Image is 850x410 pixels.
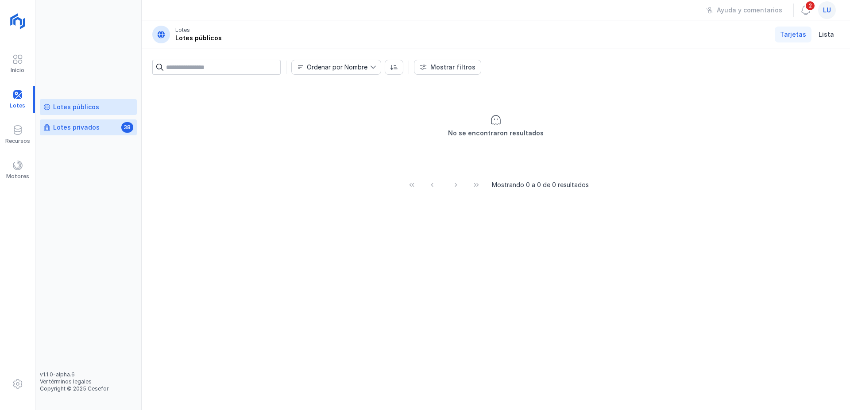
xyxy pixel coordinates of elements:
[175,27,190,34] div: Lotes
[414,60,481,75] button: Mostrar filtros
[492,180,589,189] span: Mostrando 0 a 0 de 0 resultados
[700,3,788,18] button: Ayuda y comentarios
[6,173,29,180] div: Motores
[11,67,24,74] div: Inicio
[307,64,367,70] div: Ordenar por Nombre
[40,99,137,115] a: Lotes públicos
[717,6,782,15] span: Ayuda y comentarios
[7,10,29,32] img: logoRight.svg
[823,6,831,15] span: lu
[805,0,815,11] span: 2
[175,34,222,42] div: Lotes públicos
[53,123,100,132] div: Lotes privados
[780,30,806,39] span: Tarjetas
[430,63,475,72] span: Mostrar filtros
[819,30,834,39] span: Lista
[5,138,30,145] div: Recursos
[775,27,811,42] a: Tarjetas
[292,60,370,74] span: Nombre
[448,129,544,138] div: No se encontraron resultados
[40,371,137,378] div: v1.1.0-alpha.6
[40,378,92,385] a: Ver términos legales
[40,385,137,392] div: Copyright © 2025 Cesefor
[40,119,137,135] a: Lotes privados38
[121,122,133,133] span: 38
[53,103,99,111] div: Lotes públicos
[813,27,839,42] a: Lista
